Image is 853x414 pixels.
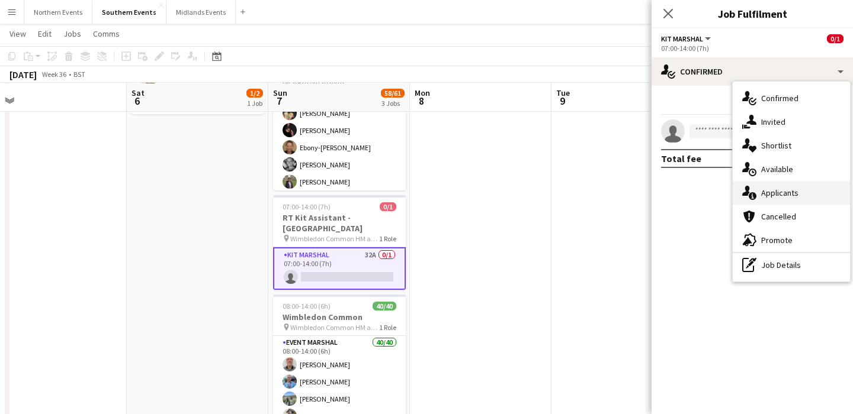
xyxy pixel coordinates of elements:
[9,28,26,39] span: View
[39,70,69,79] span: Week 36
[88,26,124,41] a: Comms
[290,323,379,332] span: Wimbledon Common HM and 10k
[661,44,844,53] div: 07:00-14:00 (7h)
[92,1,166,24] button: Southern Events
[273,312,406,322] h3: Wimbledon Common
[59,26,86,41] a: Jobs
[827,34,844,43] span: 0/1
[38,28,52,39] span: Edit
[273,212,406,234] h3: RT Kit Assistant - [GEOGRAPHIC_DATA]
[73,70,85,79] div: BST
[273,88,287,98] span: Sun
[166,1,236,24] button: Midlands Events
[273,247,406,290] app-card-role: Kit Marshal32A0/107:00-14:00 (7h)
[283,202,331,211] span: 07:00-14:00 (7h)
[373,302,396,310] span: 40/40
[24,1,92,24] button: Northern Events
[380,202,396,211] span: 0/1
[554,94,570,108] span: 9
[381,99,404,108] div: 3 Jobs
[271,94,287,108] span: 7
[733,228,850,252] div: Promote
[33,26,56,41] a: Edit
[733,134,850,157] div: Shortlist
[130,94,145,108] span: 6
[5,26,31,41] a: View
[661,153,701,164] div: Total fee
[652,57,853,86] div: Confirmed
[93,28,120,39] span: Comms
[733,181,850,205] div: Applicants
[415,88,430,98] span: Mon
[661,34,703,43] span: Kit Marshal
[413,94,430,108] span: 8
[652,6,853,21] h3: Job Fulfilment
[733,205,850,228] div: Cancelled
[556,88,570,98] span: Tue
[247,99,262,108] div: 1 Job
[733,253,850,277] div: Job Details
[9,69,37,80] div: [DATE]
[246,89,263,98] span: 1/2
[733,86,850,110] div: Confirmed
[283,302,331,310] span: 08:00-14:00 (6h)
[379,234,396,243] span: 1 Role
[733,157,850,181] div: Available
[379,323,396,332] span: 1 Role
[132,88,145,98] span: Sat
[381,89,405,98] span: 58/61
[63,28,81,39] span: Jobs
[290,234,379,243] span: Wimbledon Common HM and 10k
[273,195,406,290] app-job-card: 07:00-14:00 (7h)0/1RT Kit Assistant - [GEOGRAPHIC_DATA] Wimbledon Common HM and 10k1 RoleKit Mars...
[661,34,713,43] button: Kit Marshal
[733,110,850,134] div: Invited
